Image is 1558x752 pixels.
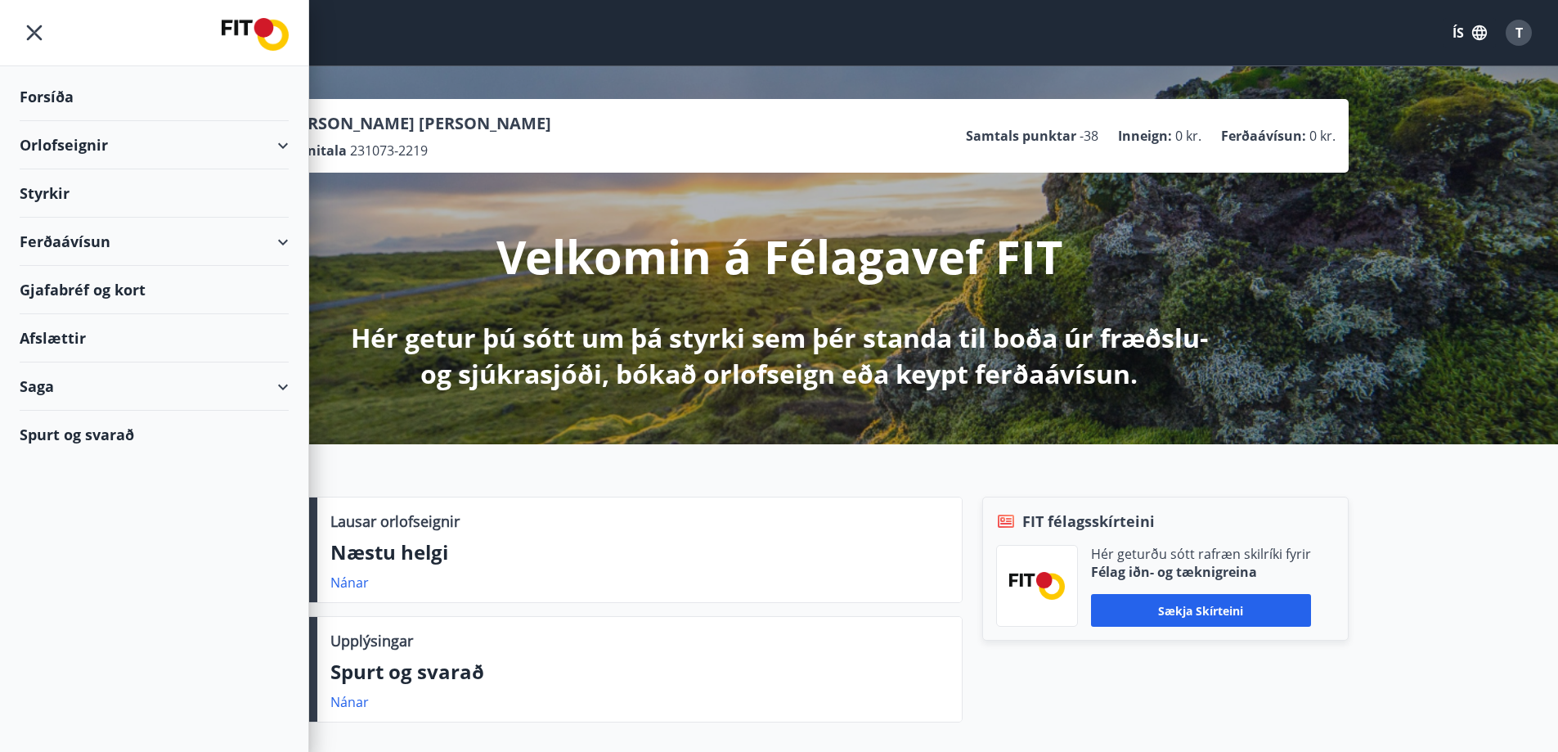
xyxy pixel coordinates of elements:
[20,169,289,218] div: Styrkir
[330,693,369,711] a: Nánar
[1080,127,1098,145] span: -38
[1499,13,1538,52] button: T
[20,362,289,411] div: Saga
[1022,511,1155,532] span: FIT félagsskírteini
[282,142,347,160] p: Kennitala
[1309,127,1336,145] span: 0 kr.
[1444,18,1496,47] button: ÍS
[20,18,49,47] button: menu
[20,218,289,266] div: Ferðaávísun
[1091,594,1311,627] button: Sækja skírteini
[496,225,1062,287] p: Velkomin á Félagavef FIT
[966,127,1076,145] p: Samtals punktar
[1175,127,1201,145] span: 0 kr.
[1091,563,1311,581] p: Félag iðn- og tæknigreina
[1118,127,1172,145] p: Inneign :
[282,112,551,135] p: [PERSON_NAME] [PERSON_NAME]
[1091,545,1311,563] p: Hér geturðu sótt rafræn skilríki fyrir
[20,411,289,458] div: Spurt og svarað
[1221,127,1306,145] p: Ferðaávísun :
[330,630,413,651] p: Upplýsingar
[348,320,1211,392] p: Hér getur þú sótt um þá styrki sem þér standa til boða úr fræðslu- og sjúkrasjóði, bókað orlofsei...
[20,73,289,121] div: Forsíða
[330,574,369,592] a: Nánar
[20,121,289,169] div: Orlofseignir
[20,266,289,314] div: Gjafabréf og kort
[330,538,949,566] p: Næstu helgi
[350,142,428,160] span: 231073-2219
[330,511,460,532] p: Lausar orlofseignir
[1009,572,1065,599] img: FPQVkF9lTnNbbaRSFyT17YYeljoOGk5m51IhT0bO.png
[222,18,289,51] img: union_logo
[330,658,949,686] p: Spurt og svarað
[1515,24,1523,42] span: T
[20,314,289,362] div: Afslættir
